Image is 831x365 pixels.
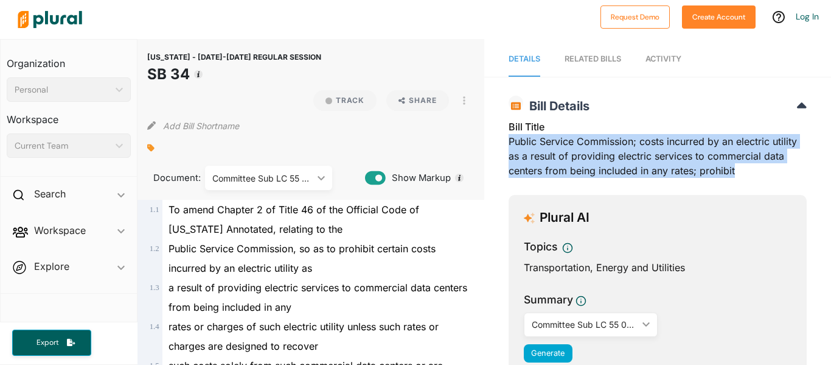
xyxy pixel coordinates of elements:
[531,349,565,358] span: Generate
[313,90,377,111] button: Track
[169,282,467,313] span: a result of providing electric services to commercial data centers from being included in any
[15,83,111,96] div: Personal
[524,292,573,308] h3: Summary
[7,46,131,73] h3: Organization
[509,119,807,185] div: Public Service Commission; costs incurred by an electric utility as a result of providing electri...
[169,243,436,274] span: Public Service Commission, so as to prohibit certain costs incurred by an electric utility as
[147,63,321,85] h1: SB 34
[682,5,756,29] button: Create Account
[645,42,681,77] a: Activity
[169,321,439,352] span: rates or charges of such electric utility unless such rates or charges are designed to recover
[540,210,589,225] h3: Plural AI
[524,260,791,275] div: Transportation, Energy and Utilities
[12,330,91,356] button: Export
[682,10,756,23] a: Create Account
[600,10,670,23] a: Request Demo
[381,90,454,111] button: Share
[212,172,313,185] div: Committee Sub LC 55 0460S
[509,42,540,77] a: Details
[150,283,159,292] span: 1 . 3
[796,11,819,22] a: Log In
[600,5,670,29] button: Request Demo
[147,52,321,62] span: [US_STATE] - [DATE]-[DATE] REGULAR SESSION
[147,171,190,185] span: Document:
[150,322,159,331] span: 1 . 4
[386,171,451,185] span: Show Markup
[386,90,449,111] button: Share
[509,54,540,63] span: Details
[28,338,67,348] span: Export
[150,244,159,253] span: 1 . 2
[509,119,807,134] h3: Bill Title
[532,318,638,331] div: Committee Sub LC 55 0460S
[193,69,204,80] div: Tooltip anchor
[34,187,66,200] h2: Search
[523,99,589,113] span: Bill Details
[7,102,131,129] h3: Workspace
[524,344,572,363] button: Generate
[454,172,465,183] div: Tooltip anchor
[163,116,239,135] button: Add Bill Shortname
[147,139,155,157] div: Add tags
[169,204,419,235] span: To amend Chapter 2 of Title 46 of the Official Code of [US_STATE] Annotated, relating to the
[565,42,621,77] a: RELATED BILLS
[150,205,159,214] span: 1 . 1
[524,239,557,255] h3: Topics
[645,54,681,63] span: Activity
[15,140,111,152] div: Current Team
[565,53,621,65] div: RELATED BILLS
